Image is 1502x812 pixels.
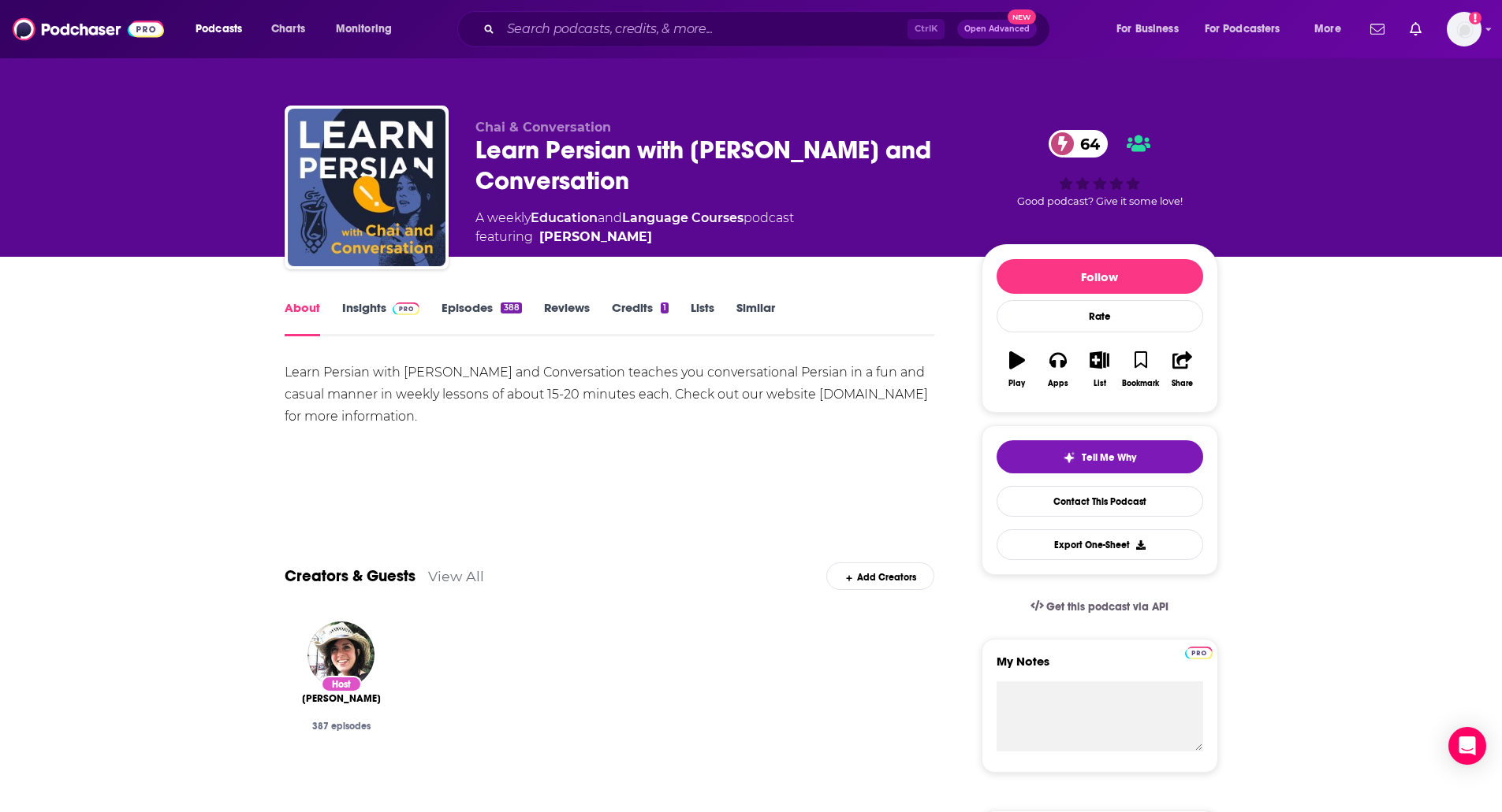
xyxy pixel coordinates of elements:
[1038,341,1079,398] button: Apps
[1364,16,1391,43] a: Show notifications dropdown
[997,486,1203,517] a: Contact This Podcast
[531,210,598,225] a: Education
[475,228,794,247] span: featuring
[321,676,362,692] div: Host
[964,25,1030,33] span: Open Advanced
[1046,600,1168,614] span: Get this podcast via API
[1185,644,1213,659] a: Pro website
[997,300,1203,332] div: Rate
[997,259,1203,294] button: Follow
[13,14,164,44] img: Podchaser - Follow, Share and Rate Podcasts
[997,654,1203,681] label: My Notes
[501,17,908,42] input: Search podcasts, credits, & more...
[1082,451,1136,464] span: Tell Me Why
[1094,379,1106,388] div: List
[475,120,611,135] span: Chai & Conversation
[285,362,935,428] div: Learn Persian with [PERSON_NAME] and Conversation teaches you conversational Persian in a fun and...
[997,440,1203,473] button: tell me why sparkleTell Me Why
[997,529,1203,560] button: Export One-Sheet
[1018,588,1182,626] a: Get this podcast via API
[184,17,263,42] button: open menu
[1063,451,1075,464] img: tell me why sparkle
[1008,9,1036,24] span: New
[736,300,775,336] a: Similar
[1447,12,1482,46] button: Show profile menu
[1205,18,1280,40] span: For Podcasters
[997,341,1038,398] button: Play
[1185,647,1213,659] img: Podchaser Pro
[302,692,381,705] span: [PERSON_NAME]
[428,568,484,584] a: View All
[598,210,622,225] span: and
[393,302,420,315] img: Podchaser Pro
[285,300,320,336] a: About
[1120,341,1161,398] button: Bookmark
[539,228,652,247] a: Leyla Shams
[336,18,392,40] span: Monitoring
[342,300,420,336] a: InsightsPodchaser Pro
[622,210,744,225] a: Language Courses
[1122,379,1159,388] div: Bookmark
[307,621,375,688] img: Leyla Shams
[302,692,381,705] a: Leyla Shams
[1303,17,1361,42] button: open menu
[612,300,669,336] a: Credits1
[261,17,315,42] a: Charts
[1008,379,1025,388] div: Play
[1448,727,1486,765] div: Open Intercom Messenger
[196,18,242,40] span: Podcasts
[1403,16,1428,43] a: Show notifications dropdown
[1314,18,1341,40] span: More
[544,300,590,336] a: Reviews
[297,721,386,732] div: 387 episodes
[1064,130,1108,158] span: 64
[1447,12,1482,46] img: User Profile
[691,300,714,336] a: Lists
[1105,17,1198,42] button: open menu
[1079,341,1120,398] button: List
[1161,341,1202,398] button: Share
[982,120,1218,218] div: 64Good podcast? Give it some love!
[472,11,1065,47] div: Search podcasts, credits, & more...
[1116,18,1179,40] span: For Business
[1049,130,1108,158] a: 64
[285,566,416,586] a: Creators & Guests
[501,302,521,313] div: 388
[957,20,1037,39] button: Open AdvancedNew
[271,18,305,40] span: Charts
[325,17,412,42] button: open menu
[1172,379,1193,388] div: Share
[288,109,445,266] img: Learn Persian with Chai and Conversation
[1469,12,1482,24] svg: Add a profile image
[908,19,945,39] span: Ctrl K
[826,562,934,590] div: Add Creators
[475,209,794,247] div: A weekly podcast
[661,302,669,313] div: 1
[1447,12,1482,46] span: Logged in as ereardon
[442,300,521,336] a: Episodes388
[1048,379,1068,388] div: Apps
[1195,17,1303,42] button: open menu
[1017,195,1183,207] span: Good podcast? Give it some love!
